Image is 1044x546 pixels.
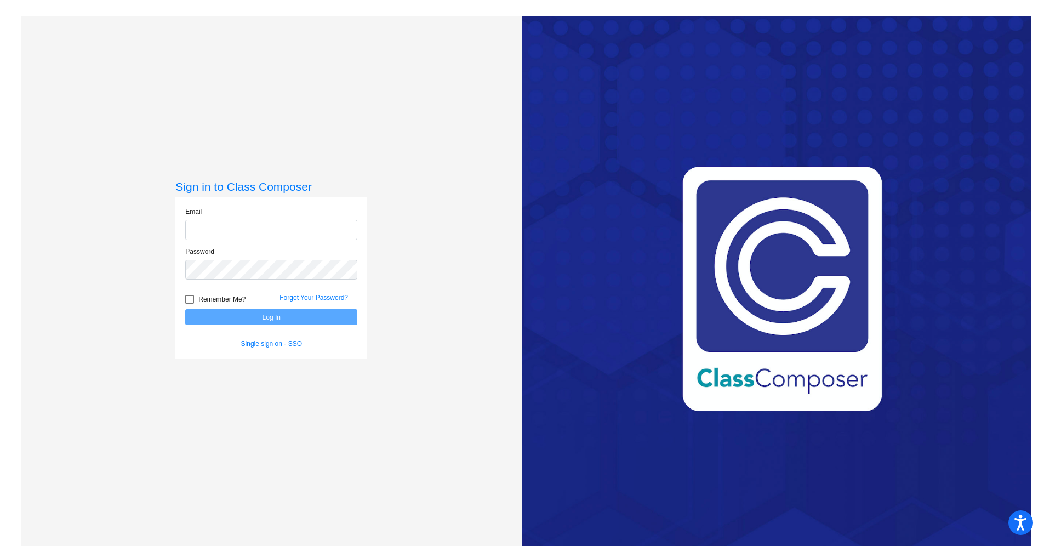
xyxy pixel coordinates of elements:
label: Email [185,207,202,217]
button: Log In [185,309,357,325]
span: Remember Me? [198,293,246,306]
h3: Sign in to Class Composer [175,180,367,194]
a: Single sign on - SSO [241,340,302,348]
a: Forgot Your Password? [279,294,348,302]
label: Password [185,247,214,257]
